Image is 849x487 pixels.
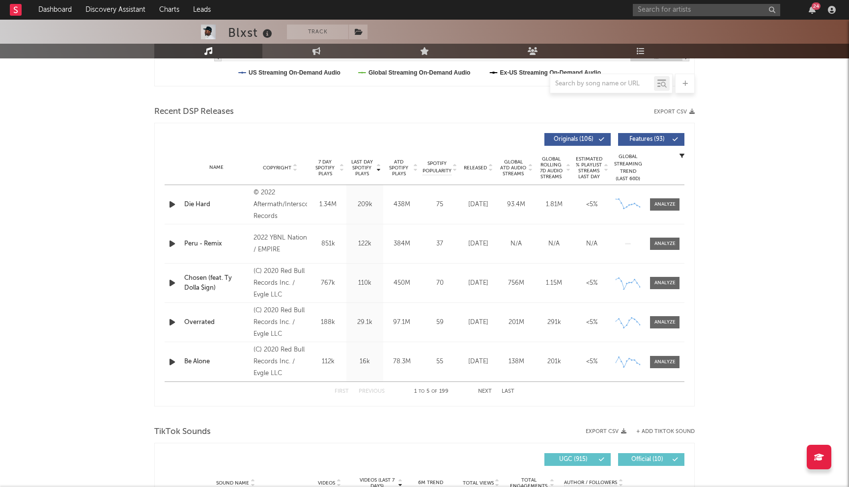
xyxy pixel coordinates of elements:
a: Be Alone [184,357,249,367]
div: [DATE] [462,278,495,288]
text: US Streaming On-Demand Audio [249,69,340,76]
span: Official ( 10 ) [624,457,670,462]
div: [DATE] [462,200,495,210]
button: Export CSV [654,109,695,115]
div: 97.1M [386,318,418,327]
input: Search by song name or URL [550,80,654,88]
div: 29.1k [349,318,381,327]
div: 201M [500,318,533,327]
span: Author / Followers [564,480,617,486]
div: 55 [423,357,457,367]
div: © 2022 Aftermath/Interscope Records [254,187,307,222]
a: Overrated [184,318,249,327]
button: Features(93) [618,133,684,146]
div: Blxst [228,25,275,41]
span: ATD Spotify Plays [386,159,412,177]
button: First [335,389,349,394]
div: [DATE] [462,357,495,367]
div: 209k [349,200,381,210]
div: 756M [500,278,533,288]
div: 1.34M [312,200,344,210]
span: Last Day Spotify Plays [349,159,375,177]
div: Name [184,164,249,171]
div: 16k [349,357,381,367]
button: Official(10) [618,453,684,466]
span: Recent DSP Releases [154,106,234,118]
div: 122k [349,239,381,249]
span: TikTok Sounds [154,426,211,438]
div: 138M [500,357,533,367]
div: 78.3M [386,357,418,367]
div: 75 [423,200,457,210]
button: + Add TikTok Sound [636,429,695,434]
button: Last [502,389,514,394]
div: 291k [538,318,570,327]
button: Export CSV [586,429,626,434]
a: Chosen (feat. Ty Dolla $ign) [184,273,249,293]
span: Sound Name [216,480,249,486]
div: (C) 2020 Red Bull Records Inc. / Evgle LLC [254,344,307,379]
button: + Add TikTok Sound [626,429,695,434]
span: 7 Day Spotify Plays [312,159,338,177]
button: Previous [359,389,385,394]
div: 70 [423,278,457,288]
button: 24 [809,6,816,14]
button: Originals(106) [544,133,611,146]
div: N/A [500,239,533,249]
div: 851k [312,239,344,249]
div: 384M [386,239,418,249]
div: 37 [423,239,457,249]
div: 24 [812,2,821,10]
div: 1 5 199 [404,386,458,398]
button: Track [287,25,348,39]
span: Originals ( 106 ) [551,136,596,142]
div: 2022 YBNL Nation / EMPIRE [254,232,307,256]
text: Global Streaming On-Demand Audio [368,69,471,76]
div: 1.15M [538,278,570,288]
div: 201k [538,357,570,367]
span: Total Views [463,480,494,486]
span: Features ( 93 ) [624,136,670,142]
span: Estimated % Playlist Streams Last Day [575,156,602,180]
div: Global Streaming Trend (Last 60D) [613,153,643,183]
a: Peru - Remix [184,239,249,249]
input: Search for artists [633,4,780,16]
a: Die Hard [184,200,249,210]
div: 59 [423,318,457,327]
div: 438M [386,200,418,210]
div: <5% [575,278,608,288]
div: (C) 2020 Red Bull Records Inc. / Evgle LLC [254,266,307,301]
div: (C) 2020 Red Bull Records Inc. / Evgle LLC [254,305,307,340]
div: [DATE] [462,318,495,327]
span: UGC ( 915 ) [551,457,596,462]
div: [DATE] [462,239,495,249]
div: 1.81M [538,200,570,210]
div: N/A [575,239,608,249]
div: <5% [575,318,608,327]
span: Global ATD Audio Streams [500,159,527,177]
span: Copyright [263,165,291,171]
span: Videos [318,480,335,486]
div: 188k [312,318,344,327]
div: 110k [349,278,381,288]
span: of [431,389,437,394]
span: Spotify Popularity [423,160,452,175]
div: <5% [575,357,608,367]
div: 6M Trend [408,479,453,487]
div: 767k [312,278,344,288]
div: 450M [386,278,418,288]
span: to [419,389,424,394]
span: Global Rolling 7D Audio Streams [538,156,565,180]
div: 93.4M [500,200,533,210]
button: UGC(915) [544,453,611,466]
span: Released [464,165,487,171]
div: <5% [575,200,608,210]
div: 112k [312,357,344,367]
text: Ex-US Streaming On-Demand Audio [500,69,601,76]
button: Next [478,389,492,394]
